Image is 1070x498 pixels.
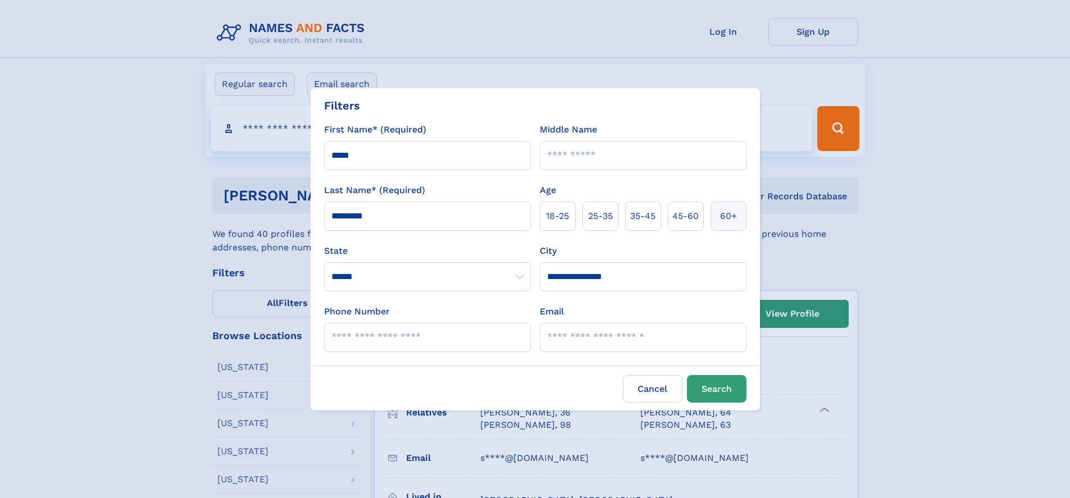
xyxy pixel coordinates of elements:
label: Last Name* (Required) [324,184,425,197]
label: First Name* (Required) [324,123,426,136]
span: 35‑45 [630,209,655,223]
span: 60+ [720,209,737,223]
label: Age [540,184,556,197]
label: Phone Number [324,305,390,318]
label: Email [540,305,564,318]
label: City [540,244,557,258]
label: State [324,244,531,258]
span: 45‑60 [672,209,699,223]
div: Filters [324,97,360,114]
button: Search [687,375,746,403]
span: 18‑25 [546,209,569,223]
label: Middle Name [540,123,597,136]
span: 25‑35 [588,209,613,223]
label: Cancel [623,375,682,403]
